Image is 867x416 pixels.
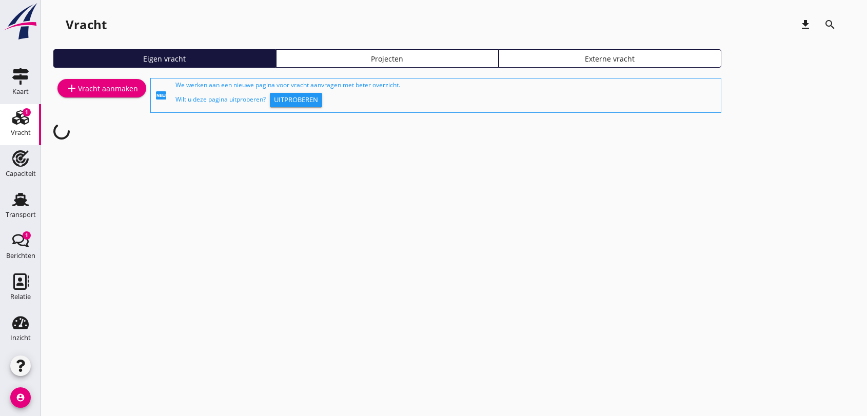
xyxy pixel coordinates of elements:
[270,93,322,107] button: Uitproberen
[23,108,31,116] div: 1
[10,334,31,341] div: Inzicht
[10,387,31,408] i: account_circle
[6,170,36,177] div: Capaciteit
[66,82,138,94] div: Vracht aanmaken
[824,18,836,31] i: search
[274,95,318,105] div: Uitproberen
[175,81,717,110] div: We werken aan een nieuwe pagina voor vracht aanvragen met beter overzicht. Wilt u deze pagina uit...
[503,53,717,64] div: Externe vracht
[53,49,276,68] a: Eigen vracht
[66,82,78,94] i: add
[66,16,107,33] div: Vracht
[6,252,35,259] div: Berichten
[276,49,499,68] a: Projecten
[10,293,31,300] div: Relatie
[57,79,146,97] a: Vracht aanmaken
[6,211,36,218] div: Transport
[281,53,494,64] div: Projecten
[2,3,39,41] img: logo-small.a267ee39.svg
[23,231,31,240] div: 1
[799,18,812,31] i: download
[58,53,271,64] div: Eigen vracht
[11,129,31,136] div: Vracht
[499,49,721,68] a: Externe vracht
[155,89,167,102] i: fiber_new
[12,88,29,95] div: Kaart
